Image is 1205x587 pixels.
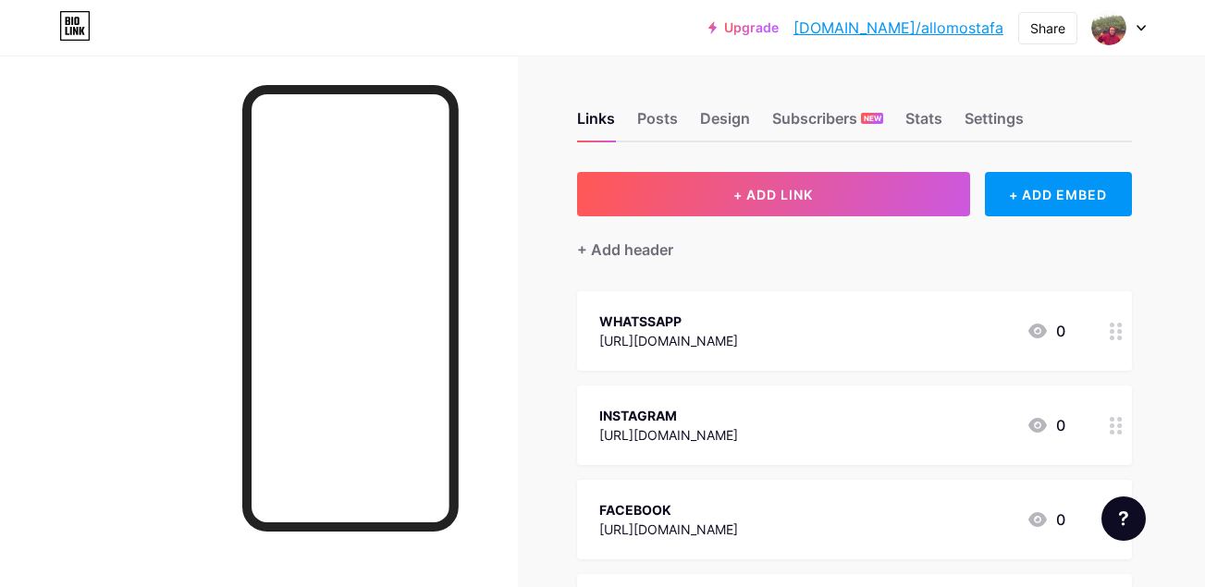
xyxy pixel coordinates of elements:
div: Links [577,107,615,141]
div: Subscribers [772,107,883,141]
div: Design [700,107,750,141]
div: FACEBOOK [599,500,738,520]
div: 0 [1027,320,1065,342]
div: Share [1030,18,1065,38]
a: [DOMAIN_NAME]/allomostafa [793,17,1003,39]
div: WHATSSAPP [599,312,738,331]
img: Wijroun Mstapha [1091,10,1126,45]
div: 0 [1027,508,1065,531]
span: + ADD LINK [733,187,813,202]
span: NEW [864,113,881,124]
div: + Add header [577,238,673,261]
div: + ADD EMBED [985,172,1132,216]
div: [URL][DOMAIN_NAME] [599,520,738,539]
a: Upgrade [708,20,779,35]
div: Stats [905,107,942,141]
div: Settings [965,107,1024,141]
div: [URL][DOMAIN_NAME] [599,425,738,445]
div: INSTAGRAM [599,406,738,425]
div: 0 [1027,414,1065,436]
div: Posts [637,107,678,141]
button: + ADD LINK [577,172,970,216]
div: [URL][DOMAIN_NAME] [599,331,738,350]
